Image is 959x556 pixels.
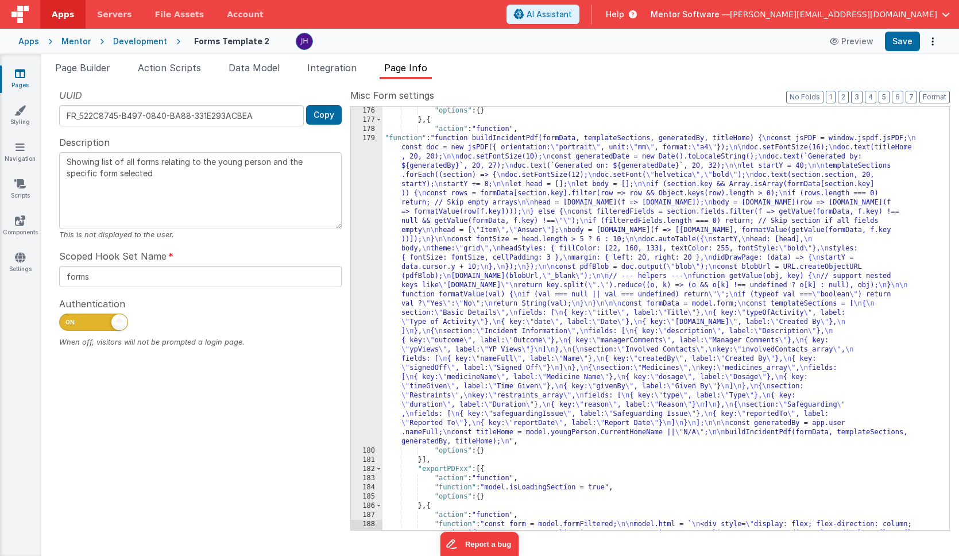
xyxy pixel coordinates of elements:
[351,474,382,483] div: 183
[879,91,890,103] button: 5
[138,62,201,74] span: Action Scripts
[306,105,342,125] button: Copy
[59,136,110,149] span: Description
[155,9,204,20] span: File Assets
[59,297,125,311] span: Authentication
[59,88,82,102] span: UUID
[351,125,382,134] div: 178
[506,5,579,24] button: AI Assistant
[351,465,382,474] div: 182
[307,62,357,74] span: Integration
[351,511,382,520] div: 187
[61,36,91,47] div: Mentor
[113,36,167,47] div: Development
[97,9,132,20] span: Servers
[384,62,427,74] span: Page Info
[296,33,312,49] img: c2badad8aad3a9dfc60afe8632b41ba8
[651,9,950,20] button: Mentor Software — [PERSON_NAME][EMAIL_ADDRESS][DOMAIN_NAME]
[351,455,382,465] div: 181
[851,91,863,103] button: 3
[59,249,167,263] span: Scoped Hook Set Name
[651,9,730,20] span: Mentor Software —
[440,532,519,556] iframe: Marker.io feedback button
[351,501,382,511] div: 186
[229,62,280,74] span: Data Model
[919,91,950,103] button: Format
[826,91,836,103] button: 1
[351,446,382,455] div: 180
[350,88,434,102] span: Misc Form settings
[730,9,937,20] span: [PERSON_NAME][EMAIL_ADDRESS][DOMAIN_NAME]
[18,36,39,47] div: Apps
[823,32,880,51] button: Preview
[351,492,382,501] div: 185
[527,9,572,20] span: AI Assistant
[59,337,342,347] div: When off, visitors will not be prompted a login page.
[838,91,849,103] button: 2
[606,9,624,20] span: Help
[55,62,110,74] span: Page Builder
[892,91,903,103] button: 6
[885,32,920,51] button: Save
[925,33,941,49] button: Options
[194,37,269,45] h4: Forms Template 2
[865,91,876,103] button: 4
[351,115,382,125] div: 177
[351,134,382,446] div: 179
[906,91,917,103] button: 7
[786,91,823,103] button: No Folds
[351,106,382,115] div: 176
[52,9,74,20] span: Apps
[351,483,382,492] div: 184
[59,229,342,240] div: This is not displayed to the user.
